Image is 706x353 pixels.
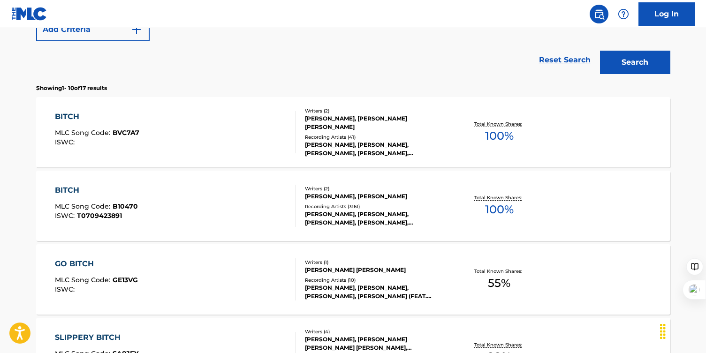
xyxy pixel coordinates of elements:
[131,24,142,35] img: 9d2ae6d4665cec9f34b9.svg
[655,317,670,345] div: Drag
[305,335,447,352] div: [PERSON_NAME], [PERSON_NAME] [PERSON_NAME] [PERSON_NAME], [PERSON_NAME]
[485,128,514,144] span: 100 %
[36,97,670,167] a: BITCHMLC Song Code:BVC7A7ISWC:Writers (2)[PERSON_NAME], [PERSON_NAME] [PERSON_NAME]Recording Arti...
[55,128,113,137] span: MLC Song Code :
[55,258,138,270] div: GO BITCH
[474,120,524,128] p: Total Known Shares:
[55,276,113,284] span: MLC Song Code :
[305,210,447,227] div: [PERSON_NAME], [PERSON_NAME], [PERSON_NAME], [PERSON_NAME], [PERSON_NAME]
[36,171,670,241] a: BITCHMLC Song Code:B10470ISWC:T0709423891Writers (2)[PERSON_NAME], [PERSON_NAME]Recording Artists...
[77,211,122,220] span: T0709423891
[474,194,524,201] p: Total Known Shares:
[305,134,447,141] div: Recording Artists ( 41 )
[474,341,524,348] p: Total Known Shares:
[485,201,514,218] span: 100 %
[305,107,447,114] div: Writers ( 2 )
[305,192,447,201] div: [PERSON_NAME], [PERSON_NAME]
[55,111,139,122] div: BITCH
[55,332,138,343] div: SLIPPERY BITCH
[638,2,695,26] a: Log In
[305,277,447,284] div: Recording Artists ( 10 )
[113,202,138,210] span: B10470
[618,8,629,20] img: help
[474,268,524,275] p: Total Known Shares:
[593,8,605,20] img: search
[36,18,150,41] button: Add Criteria
[659,308,706,353] iframe: Chat Widget
[305,114,447,131] div: [PERSON_NAME], [PERSON_NAME] [PERSON_NAME]
[305,328,447,335] div: Writers ( 4 )
[488,275,510,292] span: 55 %
[590,5,608,23] a: Public Search
[305,185,447,192] div: Writers ( 2 )
[614,5,633,23] div: Help
[55,211,77,220] span: ISWC :
[305,284,447,300] div: [PERSON_NAME], [PERSON_NAME], [PERSON_NAME], [PERSON_NAME] (FEAT. [PERSON_NAME]), [PERSON_NAME],[...
[36,244,670,315] a: GO BITCHMLC Song Code:GE13VGISWC:Writers (1)[PERSON_NAME] [PERSON_NAME]Recording Artists (10)[PER...
[55,138,77,146] span: ISWC :
[534,50,595,70] a: Reset Search
[600,51,670,74] button: Search
[113,128,139,137] span: BVC7A7
[305,259,447,266] div: Writers ( 1 )
[11,7,47,21] img: MLC Logo
[113,276,138,284] span: GE13VG
[305,266,447,274] div: [PERSON_NAME] [PERSON_NAME]
[305,141,447,158] div: [PERSON_NAME], [PERSON_NAME], [PERSON_NAME], [PERSON_NAME], [PERSON_NAME]
[55,202,113,210] span: MLC Song Code :
[36,84,107,92] p: Showing 1 - 10 of 17 results
[55,185,138,196] div: BITCH
[55,285,77,293] span: ISWC :
[305,203,447,210] div: Recording Artists ( 3161 )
